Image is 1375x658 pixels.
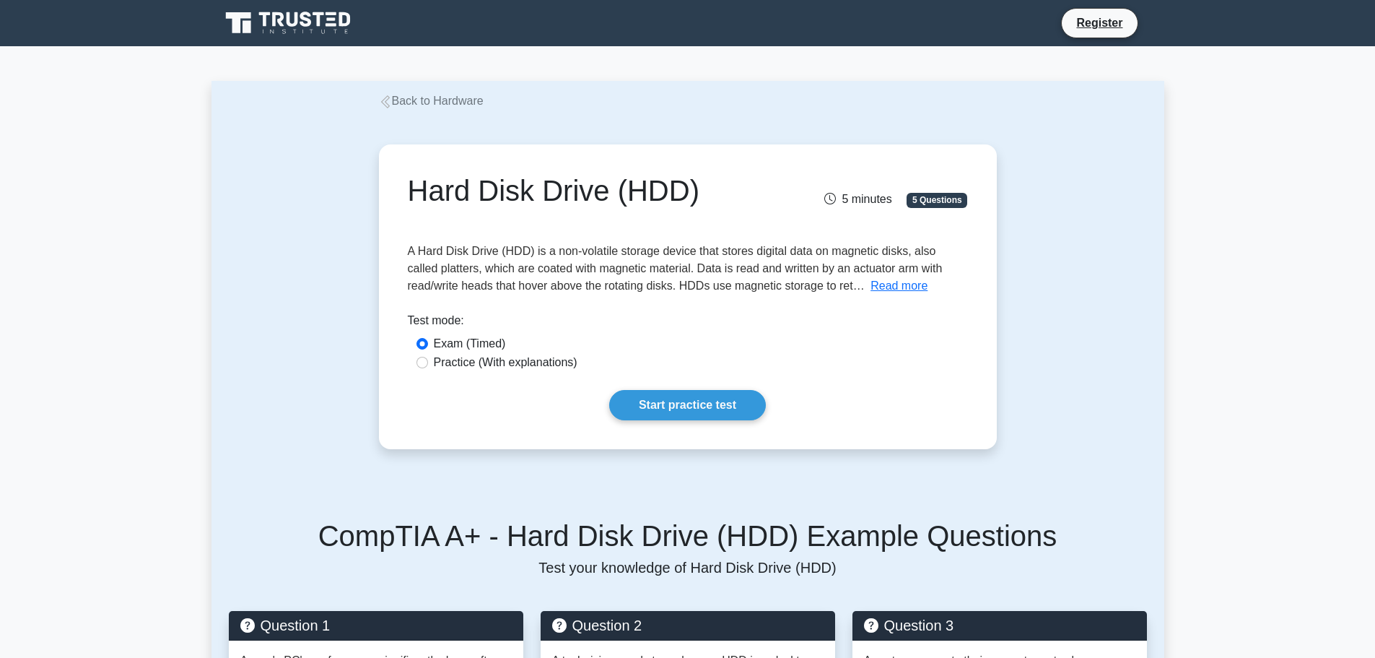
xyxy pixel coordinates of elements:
[609,390,766,420] a: Start practice test
[824,193,891,205] span: 5 minutes
[434,335,506,352] label: Exam (Timed)
[229,519,1147,553] h5: CompTIA A+ - Hard Disk Drive (HDD) Example Questions
[1068,14,1131,32] a: Register
[408,173,775,208] h1: Hard Disk Drive (HDD)
[229,559,1147,576] p: Test your knowledge of Hard Disk Drive (HDD)
[434,354,577,371] label: Practice (With explanations)
[408,245,943,292] span: A Hard Disk Drive (HDD) is a non-volatile storage device that stores digital data on magnetic dis...
[870,277,927,295] button: Read more
[240,617,512,634] h5: Question 1
[907,193,967,207] span: 5 Questions
[408,312,968,335] div: Test mode:
[864,617,1135,634] h5: Question 3
[552,617,824,634] h5: Question 2
[379,95,484,107] a: Back to Hardware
